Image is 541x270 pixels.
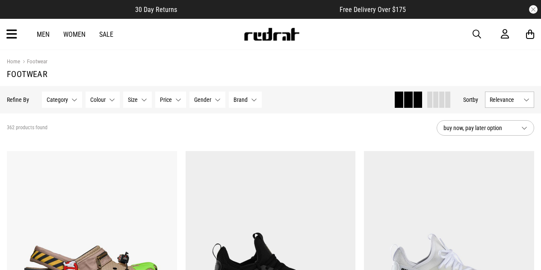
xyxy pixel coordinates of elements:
span: Category [47,96,68,103]
button: Size [123,92,152,108]
span: 30 Day Returns [135,6,177,14]
a: Women [63,30,86,39]
a: Men [37,30,50,39]
a: Sale [99,30,113,39]
img: Redrat logo [243,28,300,41]
span: buy now, pay later option [443,123,514,133]
button: Sortby [463,95,478,105]
span: by [473,96,478,103]
button: Brand [229,92,262,108]
button: Gender [189,92,225,108]
span: Brand [234,96,248,103]
button: Price [155,92,186,108]
span: 362 products found [7,125,47,131]
span: Colour [90,96,106,103]
a: Home [7,58,20,65]
button: buy now, pay later option [437,120,534,136]
span: Price [160,96,172,103]
span: Relevance [490,96,520,103]
h1: Footwear [7,69,534,79]
span: Gender [194,96,211,103]
button: Colour [86,92,120,108]
span: Size [128,96,138,103]
iframe: Customer reviews powered by Trustpilot [194,5,322,14]
span: Free Delivery Over $175 [340,6,406,14]
p: Refine By [7,96,29,103]
button: Relevance [485,92,534,108]
button: Category [42,92,82,108]
a: Footwear [20,58,47,66]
